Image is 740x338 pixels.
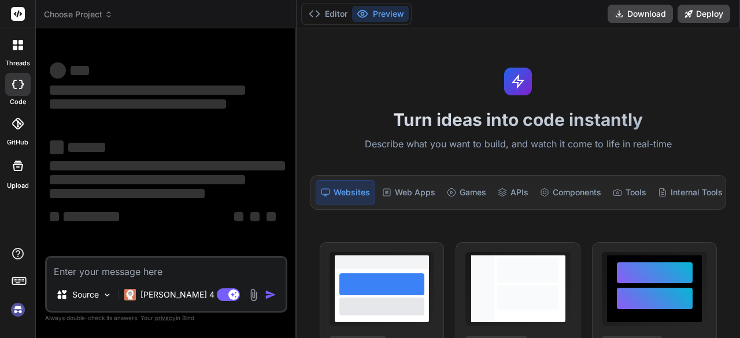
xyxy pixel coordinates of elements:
span: ‌ [71,66,89,75]
button: Editor [304,6,352,22]
label: Upload [7,181,29,191]
div: Tools [608,180,651,205]
span: ‌ [68,143,105,152]
span: ‌ [64,212,119,221]
span: ‌ [50,161,285,170]
span: ‌ [50,189,205,198]
div: Internal Tools [653,180,727,205]
h1: Turn ideas into code instantly [304,109,733,130]
button: Download [608,5,673,23]
label: code [10,97,26,107]
label: threads [5,58,30,68]
div: Web Apps [378,180,440,205]
span: ‌ [50,212,59,221]
span: Choose Project [44,9,113,20]
img: Claude 4 Sonnet [124,289,136,300]
span: privacy [155,314,176,321]
label: GitHub [7,138,28,147]
span: ‌ [50,99,226,109]
div: Games [442,180,491,205]
span: ‌ [50,62,66,79]
span: ‌ [250,212,260,221]
div: Components [535,180,606,205]
button: Preview [352,6,409,22]
p: Describe what you want to build, and watch it come to life in real-time [304,137,733,152]
p: Always double-check its answers. Your in Bind [45,313,287,324]
p: [PERSON_NAME] 4 S.. [140,289,227,300]
span: ‌ [50,140,64,154]
span: ‌ [267,212,276,221]
img: attachment [247,288,260,302]
img: signin [8,300,28,320]
img: icon [265,289,276,300]
div: Websites [316,180,375,205]
div: APIs [493,180,533,205]
img: Pick Models [102,290,112,300]
span: ‌ [234,212,243,221]
p: Source [72,289,99,300]
span: ‌ [50,86,245,95]
span: ‌ [50,175,245,184]
button: Deploy [678,5,730,23]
